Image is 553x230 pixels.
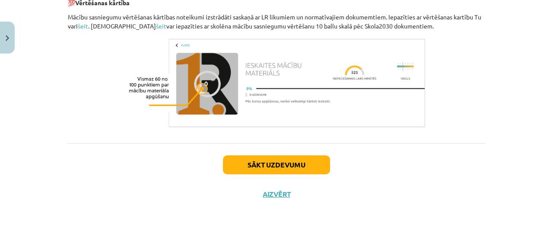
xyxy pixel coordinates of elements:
img: icon-close-lesson-0947bae3869378f0d4975bcd49f059093ad1ed9edebbc8119c70593378902aed.svg [6,35,9,41]
p: Mācību sasniegumu vērtēšanas kārtības noteikumi izstrādāti saskaņā ar LR likumiem un normatīvajie... [68,13,485,31]
button: Sākt uzdevumu [223,155,330,174]
a: šeit [156,22,166,30]
button: Aizvērt [260,190,293,198]
a: šeit [78,22,88,30]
